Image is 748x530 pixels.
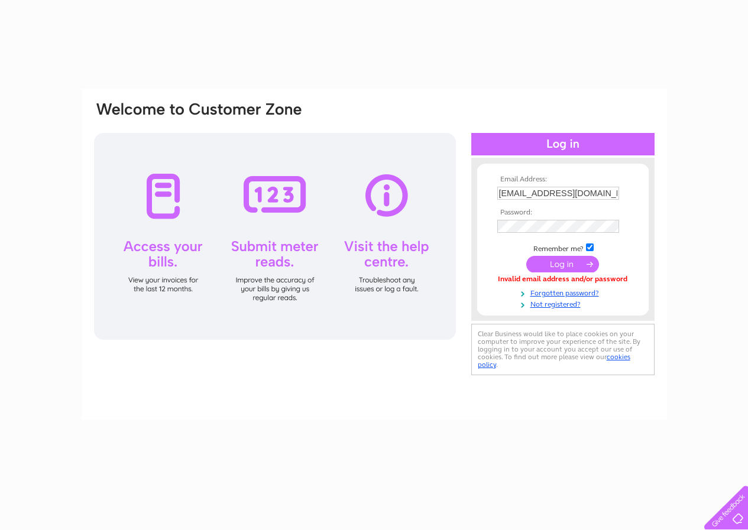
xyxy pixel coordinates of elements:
[497,275,629,284] div: Invalid email address and/or password
[494,209,632,217] th: Password:
[526,256,599,272] input: Submit
[471,324,655,375] div: Clear Business would like to place cookies on your computer to improve your experience of the sit...
[494,175,632,184] th: Email Address:
[497,298,632,309] a: Not registered?
[497,287,632,298] a: Forgotten password?
[478,353,630,369] a: cookies policy
[494,242,632,253] td: Remember me?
